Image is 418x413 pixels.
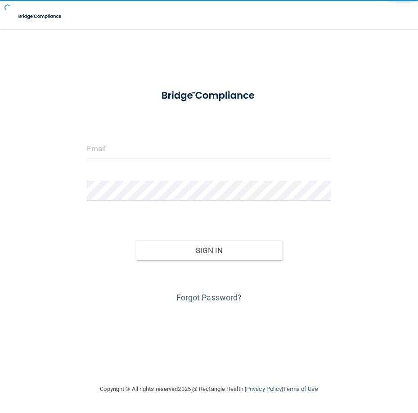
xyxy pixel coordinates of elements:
a: Privacy Policy [246,386,282,392]
a: Terms of Use [283,386,318,392]
img: bridge_compliance_login_screen.278c3ca4.svg [13,7,67,26]
input: Email [87,139,331,159]
a: Forgot Password? [176,293,242,302]
button: Sign In [135,241,282,260]
img: bridge_compliance_login_screen.278c3ca4.svg [151,83,267,109]
div: Copyright © All rights reserved 2025 @ Rectangle Health | | [45,375,373,404]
